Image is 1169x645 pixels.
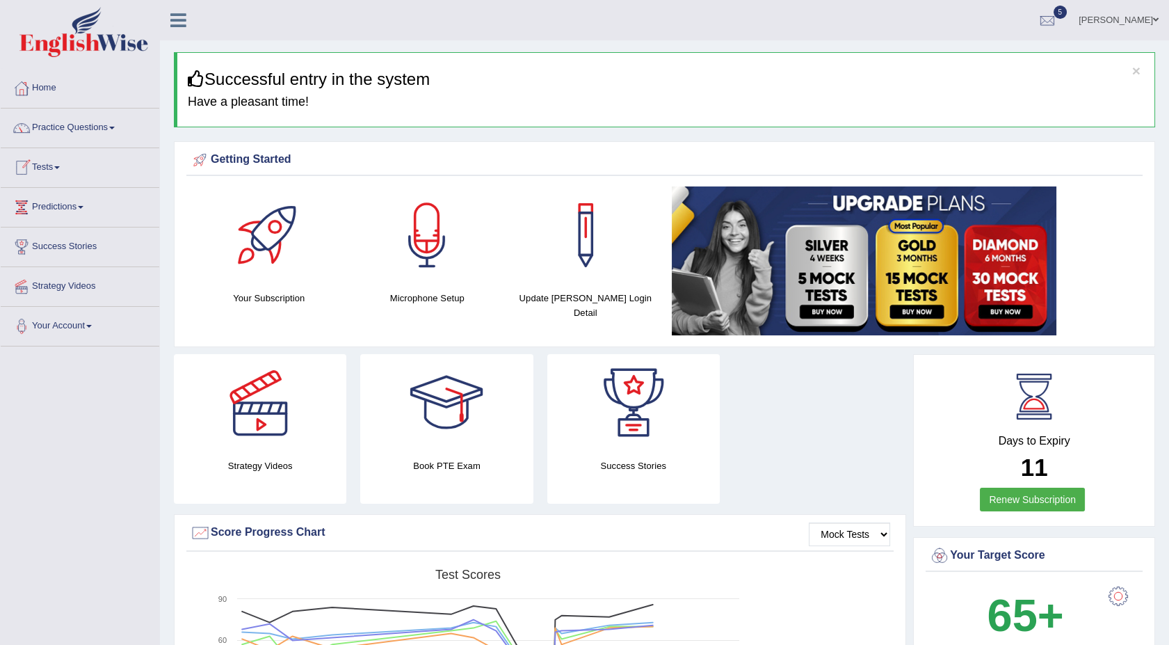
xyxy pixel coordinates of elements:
button: × [1132,63,1140,78]
text: 90 [218,595,227,603]
a: Home [1,69,159,104]
a: Strategy Videos [1,267,159,302]
h4: Microphone Setup [355,291,500,305]
a: Success Stories [1,228,159,262]
h3: Successful entry in the system [188,70,1144,88]
a: Renew Subscription [980,488,1085,511]
tspan: Test scores [435,568,501,582]
h4: Have a pleasant time! [188,95,1144,109]
a: Predictions [1,188,159,223]
a: Practice Questions [1,109,159,143]
div: Your Target Score [929,546,1139,566]
div: Score Progress Chart [190,523,890,543]
h4: Update [PERSON_NAME] Login Detail [513,291,658,320]
h4: Book PTE Exam [360,459,533,473]
h4: Your Subscription [197,291,341,305]
h4: Success Stories [547,459,720,473]
img: small5.jpg [672,186,1056,335]
b: 65+ [987,590,1063,641]
a: Your Account [1,307,159,342]
h4: Strategy Videos [174,459,346,473]
div: Getting Started [190,150,1139,170]
text: 60 [218,636,227,644]
b: 11 [1021,454,1048,481]
a: Tests [1,148,159,183]
span: 5 [1054,6,1067,19]
h4: Days to Expiry [929,435,1139,447]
